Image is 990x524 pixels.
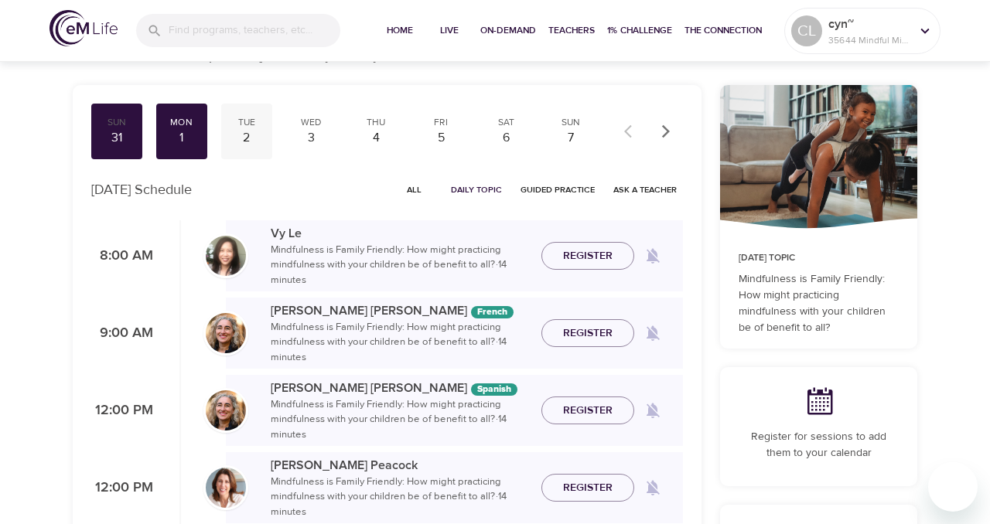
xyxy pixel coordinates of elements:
[271,301,529,320] p: [PERSON_NAME] [PERSON_NAME]
[91,323,153,344] p: 9:00 AM
[480,22,536,39] span: On-Demand
[684,22,762,39] span: The Connection
[389,178,439,202] button: All
[607,178,683,202] button: Ask a Teacher
[91,246,153,267] p: 8:00 AM
[514,178,601,202] button: Guided Practice
[395,182,432,197] span: All
[206,313,246,353] img: Maria%20Alonso%20Martinez.png
[206,390,246,430] img: Maria%20Alonso%20Martinez.png
[471,306,514,318] div: The episodes in this programs will be in French
[271,397,529,443] p: Mindfulness is Family Friendly: How might practicing mindfulness with your children be of benefit...
[357,116,396,129] div: Thu
[445,178,508,202] button: Daily Topic
[613,182,677,197] span: Ask a Teacher
[91,478,153,498] p: 12:00 PM
[91,400,153,421] p: 12:00 PM
[486,116,525,129] div: Sat
[828,15,910,33] p: cyn~
[227,116,266,129] div: Tue
[292,129,331,147] div: 3
[271,243,529,288] p: Mindfulness is Family Friendly: How might practicing mindfulness with your children be of benefit...
[551,129,590,147] div: 7
[739,251,899,265] p: [DATE] Topic
[97,116,136,129] div: Sun
[634,237,671,274] span: Remind me when a class goes live every Monday at 8:00 AM
[563,324,613,343] span: Register
[206,236,246,276] img: vy-profile-good-3.jpg
[541,319,634,348] button: Register
[739,429,899,461] p: Register for sessions to add them to your calendar
[791,15,822,46] div: CL
[271,475,529,520] p: Mindfulness is Family Friendly: How might practicing mindfulness with your children be of benefit...
[739,271,899,336] p: Mindfulness is Family Friendly: How might practicing mindfulness with your children be of benefit...
[634,392,671,429] span: Remind me when a class goes live every Monday at 12:00 PM
[634,469,671,506] span: Remind me when a class goes live every Monday at 12:00 PM
[607,22,672,39] span: 1% Challenge
[451,182,502,197] span: Daily Topic
[563,247,613,266] span: Register
[169,14,340,47] input: Find programs, teachers, etc...
[551,116,590,129] div: Sun
[634,315,671,352] span: Remind me when a class goes live every Monday at 9:00 AM
[563,401,613,420] span: Register
[486,129,525,147] div: 6
[431,22,468,39] span: Live
[49,10,118,46] img: logo
[97,129,136,147] div: 31
[271,456,529,475] p: [PERSON_NAME] Peacock
[541,474,634,502] button: Register
[521,182,595,197] span: Guided Practice
[548,22,595,39] span: Teachers
[357,129,396,147] div: 4
[541,396,634,425] button: Register
[91,179,192,200] p: [DATE] Schedule
[271,320,529,366] p: Mindfulness is Family Friendly: How might practicing mindfulness with your children be of benefit...
[271,379,529,397] p: [PERSON_NAME] [PERSON_NAME]
[271,224,529,243] p: Vy Le
[292,116,331,129] div: Wed
[422,129,460,147] div: 5
[828,33,910,47] p: 35644 Mindful Minutes
[563,478,613,498] span: Register
[541,242,634,271] button: Register
[471,383,517,396] div: The episodes in this programs will be in Spanish
[162,116,201,129] div: Mon
[422,116,460,129] div: Fri
[227,129,266,147] div: 2
[206,468,246,508] img: Susan_Peacock-min.jpg
[381,22,418,39] span: Home
[928,462,978,512] iframe: Button to launch messaging window
[162,129,201,147] div: 1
